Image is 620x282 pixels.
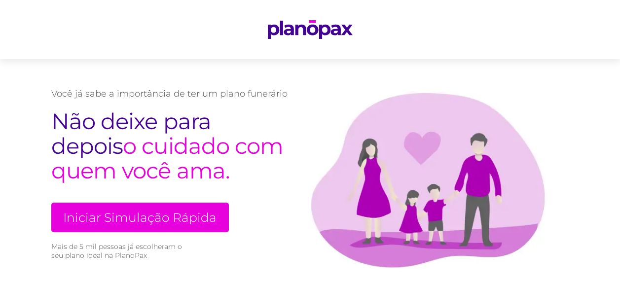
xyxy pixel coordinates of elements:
[51,107,211,159] span: Não deixe para depois
[51,109,288,183] h2: o cuidado com quem você ama.
[51,242,187,260] small: Mais de 5 mil pessoas já escolheram o seu plano ideal na PlanoPax
[51,203,229,232] a: Iniciar Simulação Rápida
[288,79,569,269] img: family
[51,88,288,99] p: Você já sabe a importância de ter um plano funerário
